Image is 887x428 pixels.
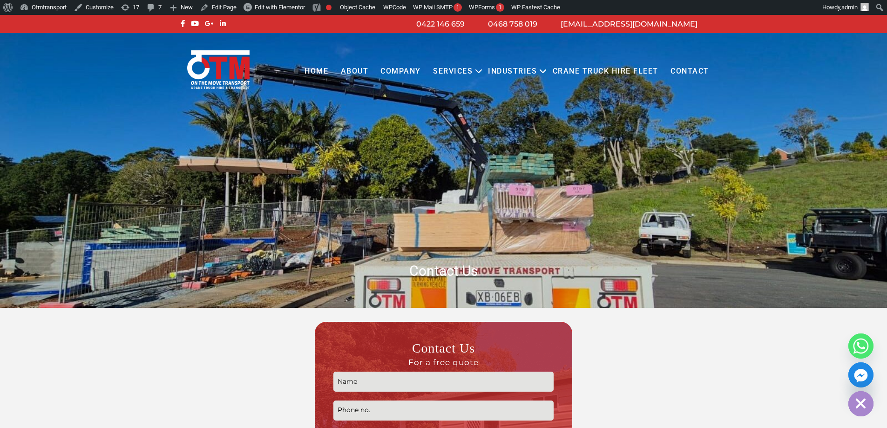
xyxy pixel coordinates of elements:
a: 0422 146 659 [416,20,465,28]
a: Contact [664,59,715,84]
input: Name [333,372,554,392]
span: admin [841,4,858,11]
a: Whatsapp [848,333,873,359]
a: 0468 758 019 [488,20,537,28]
a: Home [298,59,334,84]
a: Facebook_Messenger [848,362,873,387]
span: For a free quote [333,357,554,367]
h1: Contact Us [178,262,709,280]
a: COMPANY [374,59,427,84]
a: About [334,59,374,84]
span: 1 [456,4,459,10]
a: Industries [482,59,543,84]
input: Phone no. [333,401,554,421]
span: Edit with Elementor [255,4,305,11]
img: Otmtransport [185,49,251,90]
div: Focus keyphrase not set [326,5,332,10]
h3: Contact Us [333,340,554,367]
div: 1 [496,3,504,12]
a: Services [427,59,479,84]
a: Crane Truck Hire Fleet [546,59,664,84]
a: [EMAIL_ADDRESS][DOMAIN_NAME] [561,20,697,28]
